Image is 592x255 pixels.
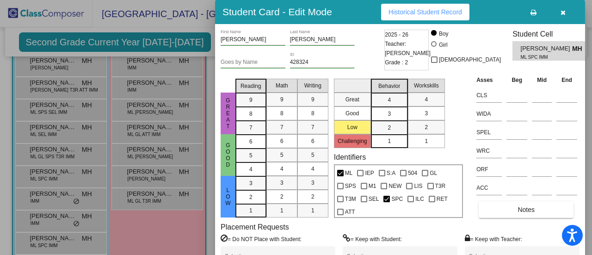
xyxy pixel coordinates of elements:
span: 9 [280,95,284,104]
span: 7 [280,123,284,131]
span: Historical Student Record [388,8,462,16]
span: Low [224,187,232,206]
div: Girl [438,41,448,49]
span: Grade : 2 [385,58,408,67]
button: Historical Student Record [381,4,469,20]
input: Enter ID [290,59,355,66]
input: assessment [476,144,502,158]
span: 1 [280,206,284,215]
span: 3 [280,179,284,187]
label: Identifiers [334,153,366,162]
span: 3 [388,110,391,118]
span: ILC [415,193,424,205]
span: 4 [249,165,253,174]
span: SEL [369,193,379,205]
span: Behavior [378,82,400,90]
th: End [554,75,580,85]
span: Good [224,142,232,168]
span: 9 [311,95,314,104]
label: = Keep with Teacher: [465,234,522,243]
span: 1 [388,137,391,145]
label: = Keep with Student: [343,234,402,243]
span: Great [224,97,232,130]
span: GL [430,168,437,179]
span: NEW [388,180,401,192]
h3: Student Card - Edit Mode [222,6,332,18]
span: 6 [249,137,253,146]
span: ML SPC IMM [521,54,566,61]
span: 7 [249,124,253,132]
span: [PERSON_NAME] [521,44,572,54]
span: Workskills [414,81,439,90]
span: 3 [249,179,253,187]
span: [DEMOGRAPHIC_DATA] [439,54,501,65]
span: T3R [435,180,446,192]
span: MH [572,44,585,54]
span: Teacher: [PERSON_NAME] [385,39,431,58]
span: 2 [388,124,391,132]
span: 7 [311,123,314,131]
span: 1 [425,137,428,145]
label: = Do NOT Place with Student: [221,234,302,243]
span: 6 [280,137,284,145]
span: RET [437,193,448,205]
span: ML [345,168,353,179]
span: 5 [280,151,284,159]
input: assessment [476,125,502,139]
span: 1 [311,206,314,215]
span: 1 [249,206,253,215]
span: SPC [391,193,403,205]
input: goes by name [221,59,285,66]
span: 2 [425,123,428,131]
span: 2 [311,193,314,201]
span: 5 [249,151,253,160]
span: 4 [425,95,428,104]
span: M1 [369,180,376,192]
span: LIS [414,180,422,192]
span: 504 [408,168,417,179]
span: 2025 - 26 [385,30,408,39]
span: 4 [280,165,284,173]
span: 3 [311,179,314,187]
span: Math [276,81,288,90]
span: 4 [388,96,391,104]
span: 8 [249,110,253,118]
span: SPS [345,180,356,192]
input: assessment [476,162,502,176]
span: 9 [249,96,253,104]
span: ATT [345,206,355,218]
button: Notes [479,201,573,218]
span: 8 [280,109,284,118]
label: Placement Requests [221,223,289,231]
th: Mid [530,75,554,85]
span: 6 [311,137,314,145]
span: 5 [311,151,314,159]
span: S:A [387,168,395,179]
span: Reading [240,82,261,90]
span: Writing [304,81,321,90]
div: Boy [438,30,449,38]
span: 2 [280,193,284,201]
span: T3M [345,193,356,205]
input: assessment [476,88,502,102]
span: 2 [249,193,253,201]
span: 3 [425,109,428,118]
input: assessment [476,181,502,195]
span: 4 [311,165,314,173]
span: IEP [365,168,374,179]
span: Notes [518,206,535,213]
th: Beg [504,75,530,85]
th: Asses [474,75,504,85]
input: assessment [476,107,502,121]
span: 8 [311,109,314,118]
